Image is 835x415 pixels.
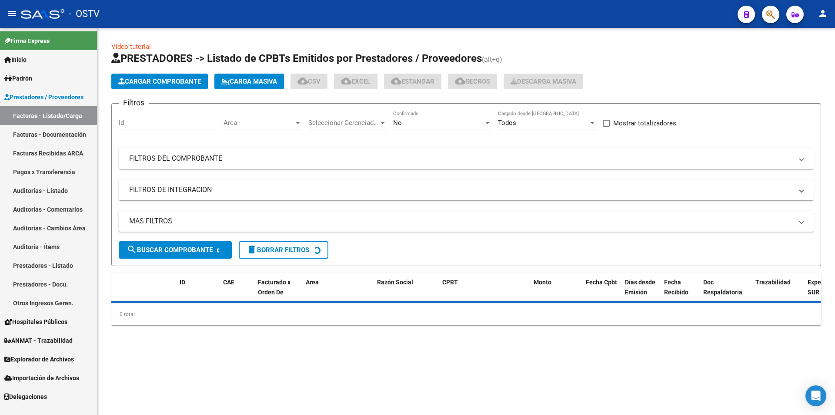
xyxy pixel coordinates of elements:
[582,273,621,311] datatable-header-cell: Fecha Cpbt
[4,373,79,383] span: Importación de Archivos
[384,74,441,89] button: Estandar
[119,211,814,232] mat-expansion-panel-header: MAS FILTROS
[127,244,137,255] mat-icon: search
[111,52,482,64] span: PRESTADORES -> Listado de CPBTs Emitidos por Prestadores / Proveedores
[498,119,516,127] span: Todos
[482,55,502,64] span: (alt+q)
[341,78,371,85] span: EXCEL
[239,241,328,259] button: Borrar Filtros
[247,244,257,255] mat-icon: delete
[391,78,434,85] span: Estandar
[621,273,661,311] datatable-header-cell: Días desde Emisión
[111,304,821,325] div: 0 total
[4,354,74,364] span: Explorador de Archivos
[119,148,814,169] mat-expansion-panel-header: FILTROS DEL COMPROBANTE
[176,273,220,311] datatable-header-cell: ID
[703,279,742,296] span: Doc Respaldatoria
[818,8,828,19] mat-icon: person
[291,74,327,89] button: CSV
[220,273,254,311] datatable-header-cell: CAE
[504,74,583,89] app-download-masive: Descarga masiva de comprobantes (adjuntos)
[118,78,201,85] span: Cargar Comprobante
[111,74,208,89] button: Cargar Comprobante
[129,154,793,163] mat-panel-title: FILTROS DEL COMPROBANTE
[258,279,291,296] span: Facturado x Orden De
[224,119,294,127] span: Area
[448,74,497,89] button: Gecros
[700,273,752,311] datatable-header-cell: Doc Respaldatoria
[511,78,576,85] span: Descarga Masiva
[119,179,814,200] mat-expansion-panel-header: FILTROS DE INTEGRACION
[455,78,490,85] span: Gecros
[254,273,302,311] datatable-header-cell: Facturado x Orden De
[377,279,413,286] span: Razón Social
[534,279,551,286] span: Monto
[664,279,688,296] span: Fecha Recibido
[4,392,47,402] span: Delegaciones
[297,76,308,86] mat-icon: cloud_download
[119,241,232,259] button: Buscar Comprobante
[439,273,530,311] datatable-header-cell: CPBT
[129,185,793,195] mat-panel-title: FILTROS DE INTEGRACION
[127,246,213,254] span: Buscar Comprobante
[805,385,826,406] div: Open Intercom Messenger
[613,118,676,128] span: Mostrar totalizadores
[4,317,67,327] span: Hospitales Públicos
[119,97,149,109] h3: Filtros
[111,43,151,51] a: Video tutorial
[297,78,321,85] span: CSV
[625,279,655,296] span: Días desde Emisión
[4,336,73,345] span: ANMAT - Trazabilidad
[752,273,804,311] datatable-header-cell: Trazabilidad
[223,279,234,286] span: CAE
[308,119,379,127] span: Seleccionar Gerenciador
[442,279,458,286] span: CPBT
[391,76,401,86] mat-icon: cloud_download
[214,74,284,89] button: Carga Masiva
[455,76,465,86] mat-icon: cloud_download
[69,4,100,24] span: - OSTV
[504,74,583,89] button: Descarga Masiva
[334,74,377,89] button: EXCEL
[7,8,17,19] mat-icon: menu
[530,273,582,311] datatable-header-cell: Monto
[586,279,617,286] span: Fecha Cpbt
[4,92,83,102] span: Prestadores / Proveedores
[180,279,185,286] span: ID
[247,246,309,254] span: Borrar Filtros
[221,78,277,85] span: Carga Masiva
[4,55,27,64] span: Inicio
[393,119,402,127] span: No
[4,74,32,83] span: Padrón
[661,273,700,311] datatable-header-cell: Fecha Recibido
[129,216,793,226] mat-panel-title: MAS FILTROS
[306,279,319,286] span: Area
[374,273,439,311] datatable-header-cell: Razón Social
[341,76,351,86] mat-icon: cloud_download
[4,36,50,46] span: Firma Express
[302,273,361,311] datatable-header-cell: Area
[755,279,791,286] span: Trazabilidad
